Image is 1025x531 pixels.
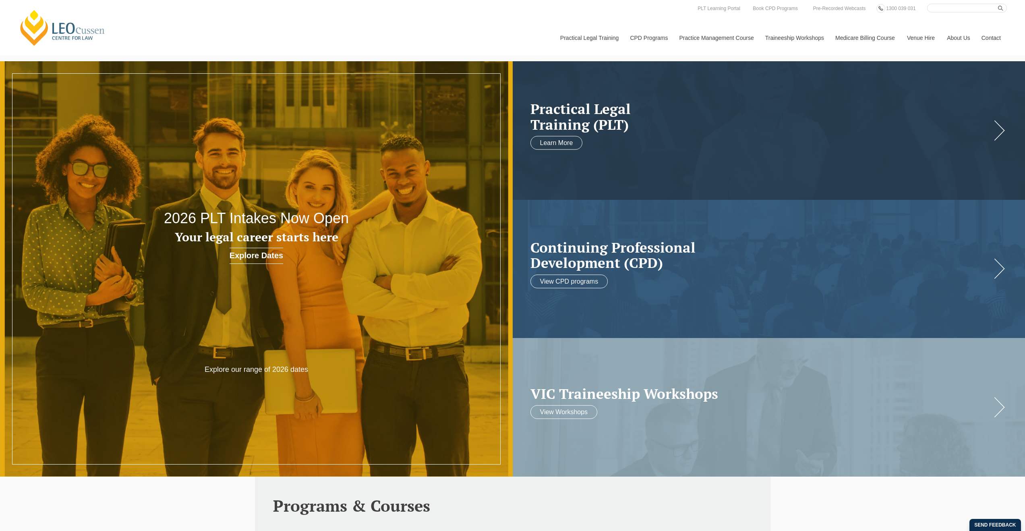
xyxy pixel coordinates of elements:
p: Explore our range of 2026 dates [154,365,359,374]
h2: Practical Legal Training (PLT) [530,101,992,132]
iframe: LiveChat chat widget [971,477,1005,511]
a: View CPD programs [530,274,608,288]
a: Contact [975,21,1007,55]
a: Practice Management Course [673,21,759,55]
span: 1300 039 031 [886,6,915,11]
a: [PERSON_NAME] Centre for Law [18,9,107,47]
h2: 2026 PLT Intakes Now Open [103,210,410,226]
a: Explore Dates [230,248,283,264]
a: CPD Programs [624,21,673,55]
a: Pre-Recorded Webcasts [811,4,868,13]
a: Practical LegalTraining (PLT) [530,101,992,132]
h2: Continuing Professional Development (CPD) [530,239,992,270]
a: Traineeship Workshops [759,21,829,55]
a: About Us [941,21,975,55]
h3: Your legal career starts here [103,230,410,244]
a: View Workshops [530,405,598,419]
a: PLT Learning Portal [696,4,742,13]
a: 1300 039 031 [884,4,917,13]
a: Venue Hire [901,21,941,55]
a: Learn More [530,136,583,150]
a: Book CPD Programs [751,4,799,13]
a: Medicare Billing Course [829,21,901,55]
h2: Programs & Courses [273,497,752,514]
a: Practical Legal Training [554,21,624,55]
a: Continuing ProfessionalDevelopment (CPD) [530,239,992,270]
a: VIC Traineeship Workshops [530,386,992,401]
